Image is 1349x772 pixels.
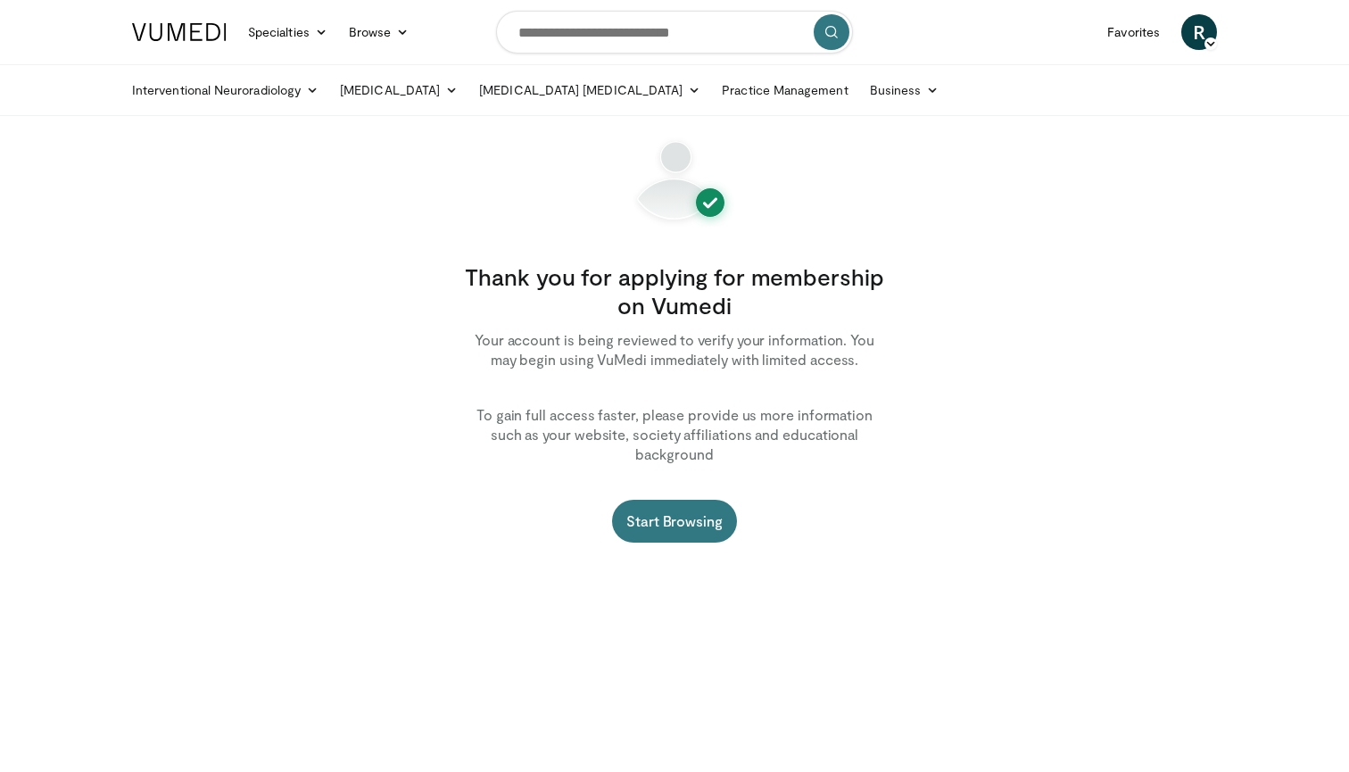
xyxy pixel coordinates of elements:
[612,500,737,543] a: Start Browsing
[460,262,889,320] h3: Thank you for applying for membership on Vumedi
[460,330,889,369] p: Your account is being reviewed to verify your information. You may begin using VuMedi immediately...
[132,23,227,41] img: VuMedi Logo
[237,14,338,50] a: Specialties
[338,14,420,50] a: Browse
[1097,14,1171,50] a: Favorites
[711,72,858,108] a: Practice Management
[496,11,853,54] input: Search topics, interventions
[859,72,950,108] a: Business
[1181,14,1217,50] a: R
[603,137,746,227] img: User registration completed
[460,405,889,464] p: To gain full access faster, please provide us more information such as your website, society affi...
[329,72,468,108] a: [MEDICAL_DATA]
[121,72,329,108] a: Interventional Neuroradiology
[468,72,711,108] a: [MEDICAL_DATA] [MEDICAL_DATA]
